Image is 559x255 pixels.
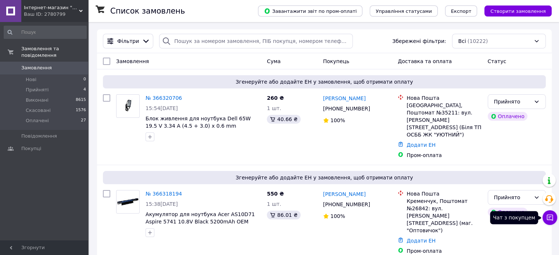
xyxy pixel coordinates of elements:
[267,201,281,207] span: 1 шт.
[110,7,185,15] h1: Список замовлень
[106,174,543,181] span: Згенеруйте або додайте ЕН у замовлення, щоб отримати оплату
[267,115,300,124] div: 40.66 ₴
[323,58,349,64] span: Покупець
[267,191,284,197] span: 550 ₴
[267,95,284,101] span: 260 ₴
[83,87,86,93] span: 4
[258,6,362,17] button: Завантажити звіт по пром-оплаті
[264,8,356,14] span: Завантажити звіт по пром-оплаті
[123,95,133,117] img: Фото товару
[451,8,472,14] span: Експорт
[26,87,49,93] span: Прийняті
[267,211,300,219] div: 86.01 ₴
[146,211,255,225] a: Акумулятор для ноутбука Acer AS10D71 Aspire 5741 10.8V Black 5200mAh OEM
[26,97,49,103] span: Виконані
[24,4,79,11] span: Інтернет-магазин "SmartPart"
[406,247,481,255] div: Пром-оплата
[21,65,52,71] span: Замовлення
[323,95,366,102] a: [PERSON_NAME]
[21,145,41,152] span: Покупці
[4,26,87,39] input: Пошук
[322,199,372,210] div: [PHONE_NUMBER]
[398,58,452,64] span: Доставка та оплата
[24,11,88,18] div: Ваш ID: 2780799
[83,76,86,83] span: 0
[267,105,281,111] span: 1 шт.
[76,107,86,114] span: 1576
[116,58,149,64] span: Замовлення
[490,8,546,14] span: Створити замовлення
[21,133,57,139] span: Повідомлення
[146,95,182,101] a: № 366320706
[81,117,86,124] span: 27
[458,37,466,45] span: Всі
[146,191,182,197] a: № 366318194
[330,117,345,123] span: 100%
[406,94,481,102] div: Нова Пошта
[488,58,506,64] span: Статус
[146,105,178,111] span: 15:54[DATE]
[488,208,527,216] div: Оплачено
[494,98,531,106] div: Прийнято
[406,102,481,138] div: [GEOGRAPHIC_DATA], Поштомат №35211: вул. [PERSON_NAME][STREET_ADDRESS] (Біля ТП ОСББ ЖК "УЮТНИЙ")
[322,103,372,114] div: [PHONE_NUMBER]
[477,8,552,14] a: Створити замовлення
[21,45,88,59] span: Замовлення та повідомлення
[484,6,552,17] button: Створити замовлення
[445,6,477,17] button: Експорт
[392,37,446,45] span: Збережені фільтри:
[106,78,543,85] span: Згенеруйте або додайте ЕН у замовлення, щоб отримати оплату
[267,58,280,64] span: Cума
[116,190,140,214] a: Фото товару
[494,193,531,201] div: Прийнято
[542,210,557,225] button: Чат з покупцем
[26,107,51,114] span: Скасовані
[490,211,538,224] div: Чат з покупцем
[116,94,140,118] a: Фото товару
[370,6,438,17] button: Управління статусами
[406,238,436,244] a: Додати ЕН
[488,112,527,121] div: Оплачено
[26,117,49,124] span: Оплачені
[76,97,86,103] span: 8615
[467,38,488,44] span: (10222)
[330,213,345,219] span: 100%
[406,142,436,148] a: Додати ЕН
[159,34,353,48] input: Пошук за номером замовлення, ПІБ покупця, номером телефону, Email, номером накладної
[376,8,432,14] span: Управління статусами
[406,152,481,159] div: Пром-оплата
[406,197,481,234] div: Кременчук, Поштомат №26842: вул. [PERSON_NAME][STREET_ADDRESS] (маг. "Оптовичок")
[146,201,178,207] span: 15:38[DATE]
[406,190,481,197] div: Нова Пошта
[117,197,139,207] img: Фото товару
[323,190,366,198] a: [PERSON_NAME]
[146,116,251,136] a: Блок живлення для ноутбука Dell 65W 19.5 V 3.34 A (4.5 + 3.0) x 0.6 mm LA65NS2-01 OEM
[26,76,36,83] span: Нові
[117,37,139,45] span: Фільтри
